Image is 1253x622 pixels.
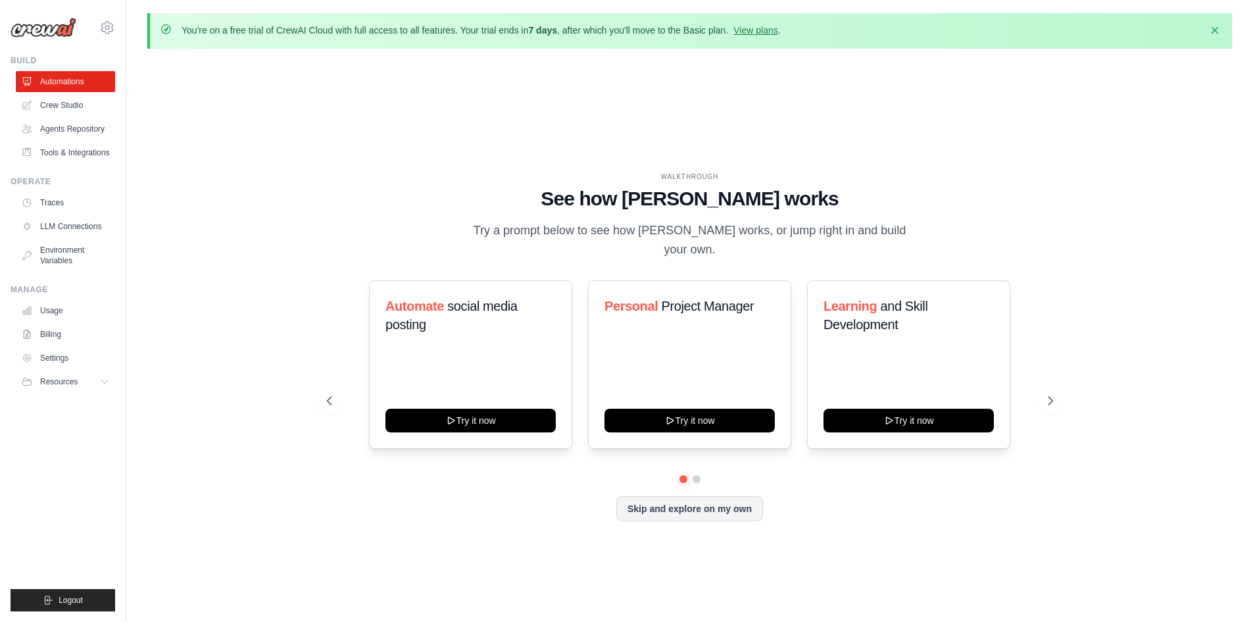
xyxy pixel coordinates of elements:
[385,299,518,332] span: social media posting
[616,496,763,521] button: Skip and explore on my own
[16,240,115,271] a: Environment Variables
[182,24,781,37] p: You're on a free trial of CrewAI Cloud with full access to all features. Your trial ends in , aft...
[16,348,115,369] a: Settings
[823,299,877,313] span: Learning
[11,176,115,187] div: Operate
[16,216,115,237] a: LLM Connections
[11,589,115,611] button: Logout
[604,299,658,313] span: Personal
[327,187,1053,211] h1: See how [PERSON_NAME] works
[661,299,754,313] span: Project Manager
[823,409,994,432] button: Try it now
[16,371,115,392] button: Resources
[528,25,557,36] strong: 7 days
[16,118,115,140] a: Agents Repository
[11,18,76,38] img: Logo
[385,409,556,432] button: Try it now
[16,95,115,116] a: Crew Studio
[385,299,444,313] span: Automate
[327,172,1053,182] div: WALKTHROUGH
[16,300,115,321] a: Usage
[469,221,911,260] p: Try a prompt below to see how [PERSON_NAME] works, or jump right in and build your own.
[604,409,775,432] button: Try it now
[16,324,115,345] a: Billing
[16,71,115,92] a: Automations
[59,595,83,606] span: Logout
[40,376,78,387] span: Resources
[11,284,115,295] div: Manage
[16,192,115,213] a: Traces
[733,25,777,36] a: View plans
[11,55,115,66] div: Build
[16,142,115,163] a: Tools & Integrations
